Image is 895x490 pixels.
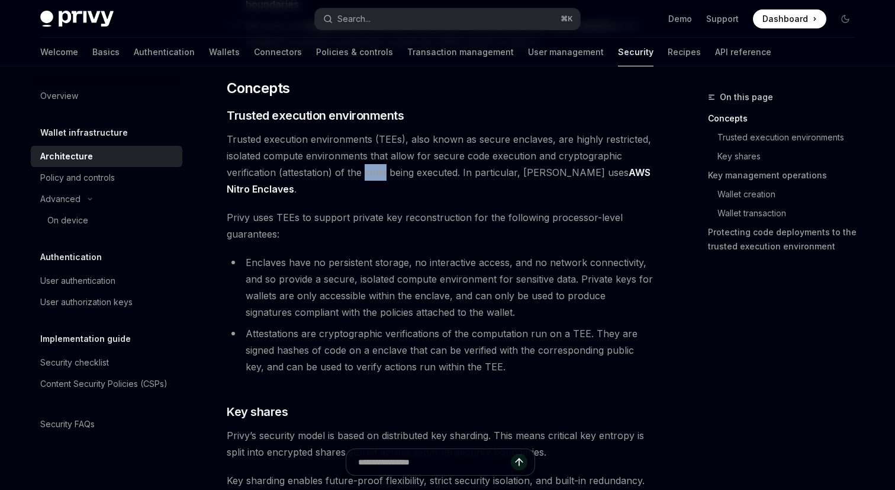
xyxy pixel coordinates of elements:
div: Security FAQs [40,417,95,431]
a: Architecture [31,146,182,167]
span: Dashboard [762,13,808,25]
a: Dashboard [753,9,826,28]
a: Wallet transaction [717,204,864,223]
span: Trusted execution environments (TEEs), also known as secure enclaves, are highly restricted, isol... [227,131,653,197]
div: Content Security Policies (CSPs) [40,377,168,391]
button: Search...⌘K [315,8,580,30]
span: ⌘ K [561,14,573,24]
div: Architecture [40,149,93,164]
a: Basics [92,38,120,66]
div: Search... [337,12,371,26]
div: User authentication [40,274,115,288]
a: Trusted execution environments [717,128,864,147]
img: dark logo [40,11,114,27]
a: Overview [31,85,182,107]
a: On device [31,210,182,231]
span: Privy’s security model is based on distributed key sharding. This means critical key entropy is s... [227,427,653,460]
a: Security [618,38,653,66]
span: Key shares [227,403,288,420]
a: User management [528,38,604,66]
a: Key shares [717,147,864,166]
a: Authentication [134,38,195,66]
a: Security checklist [31,352,182,373]
div: Security checklist [40,356,109,370]
a: Concepts [708,109,864,128]
a: User authorization keys [31,292,182,313]
a: Support [706,13,739,25]
a: API reference [715,38,771,66]
a: Connectors [254,38,302,66]
a: Wallet creation [717,185,864,204]
h5: Wallet infrastructure [40,126,128,140]
li: Enclaves have no persistent storage, no interactive access, and no network connectivity, and so p... [227,254,653,321]
span: On this page [720,90,773,104]
h5: Authentication [40,250,102,264]
a: User authentication [31,270,182,292]
a: Key management operations [708,166,864,185]
div: Overview [40,89,78,103]
li: Attestations are cryptographic verifications of the computation run on a TEE. They are signed has... [227,325,653,375]
a: Policy and controls [31,167,182,188]
button: Send message [511,454,527,470]
div: On device [47,213,88,228]
a: Recipes [668,38,701,66]
a: Content Security Policies (CSPs) [31,373,182,395]
a: Wallets [209,38,240,66]
a: Demo [668,13,692,25]
div: Advanced [40,192,81,206]
span: Concepts [227,79,289,98]
a: Welcome [40,38,78,66]
span: Privy uses TEEs to support private key reconstruction for the following processor-level guarantees: [227,209,653,242]
a: Security FAQs [31,414,182,435]
a: Protecting code deployments to the trusted execution environment [708,223,864,256]
div: Policy and controls [40,171,115,185]
span: Trusted execution environments [227,107,404,124]
a: Policies & controls [316,38,393,66]
h5: Implementation guide [40,332,131,346]
a: Transaction management [407,38,514,66]
button: Toggle dark mode [836,9,855,28]
div: User authorization keys [40,295,133,309]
